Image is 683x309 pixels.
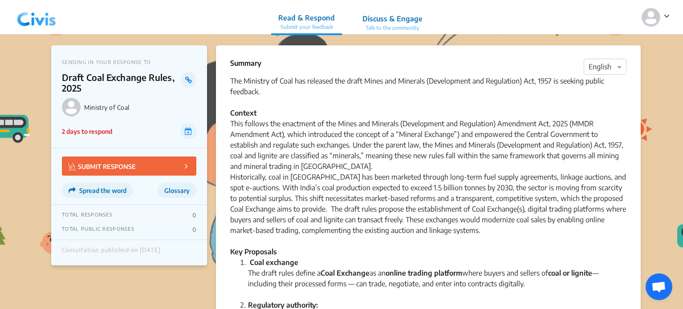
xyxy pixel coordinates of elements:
strong: Coal exchange [250,258,298,267]
button: Spread the word [62,183,133,198]
div: This follows the enactment of the Mines and Minerals (Development and Regulation) Amendment Act, ... [230,97,626,246]
p: SUBMIT RESPONSE [69,161,136,171]
img: Ministry of Coal logo [62,98,81,116]
div: Open chat [646,273,672,300]
p: TOTAL PUBLIC RESPONSES [62,226,134,233]
strong: Coal Exchange [321,269,370,277]
p: Submit your feedback [278,23,335,31]
p: Discuss & Engage [362,13,423,24]
p: Summary [230,58,261,68]
div: Consultation published on [DATE] [62,247,161,258]
strong: Key Proposals [230,247,277,256]
strong: online trading platform [386,269,462,277]
p: Read & Respond [278,12,335,23]
p: SENDING IN YOUR RESPONSE TO [62,59,196,65]
p: 2 days to respond [62,127,112,136]
p: Ministry of Coal [84,104,196,111]
span: Glossary [164,187,190,194]
img: navlogo.png [13,4,60,31]
button: SUBMIT RESPONSE [62,157,196,176]
button: Glossary [158,183,196,198]
p: TOTAL RESPONSES [62,212,113,219]
img: Vector.jpg [69,163,76,170]
li: The draft rules define a as an where buyers and sellers of — including their processed forms — ca... [248,257,626,300]
span: Spread the word [79,187,126,194]
strong: Context [230,108,256,117]
img: person-default.svg [642,8,660,27]
div: The Ministry of Coal has released the draft Mines and Minerals (Development and Regulation) Act, ... [230,76,626,97]
p: Talk to the community [362,24,423,32]
p: 0 [192,226,196,233]
p: Draft Coal Exchange Rules, 2025 [62,72,181,93]
strong: coal or lignite [548,269,592,277]
p: 0 [192,212,196,219]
